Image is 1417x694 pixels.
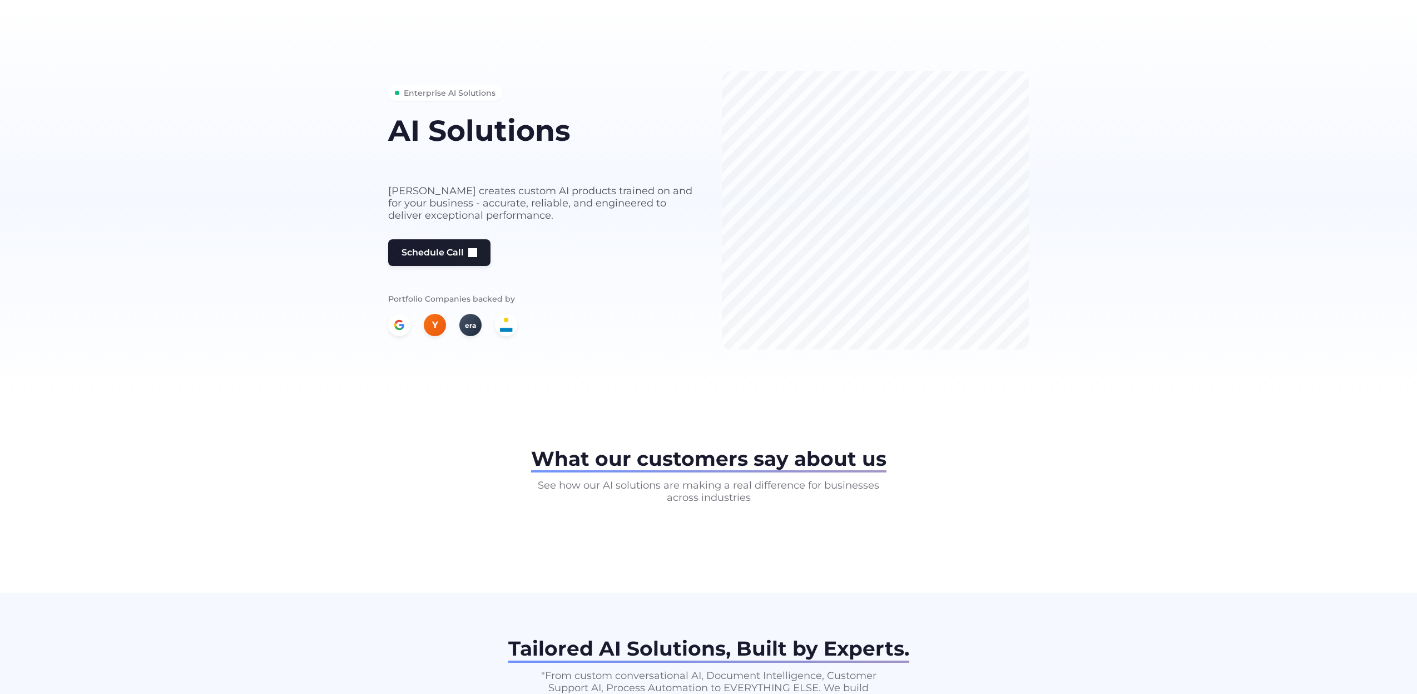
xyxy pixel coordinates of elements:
[404,87,496,99] span: Enterprise AI Solutions
[531,479,886,504] p: See how our AI solutions are making a real difference for businesses across industries
[531,446,886,471] span: What our customers say about us
[388,239,490,266] button: Schedule Call
[388,151,695,171] h2: built for your business needs
[388,293,695,305] p: Portfolio Companies backed by
[388,185,695,222] p: [PERSON_NAME] creates custom AI products trained on and for your business - accurate, reliable, a...
[388,115,695,146] h1: AI Solutions
[459,314,482,336] div: era
[508,637,909,660] h2: Tailored AI Solutions, Built by Experts.
[424,314,446,336] div: Y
